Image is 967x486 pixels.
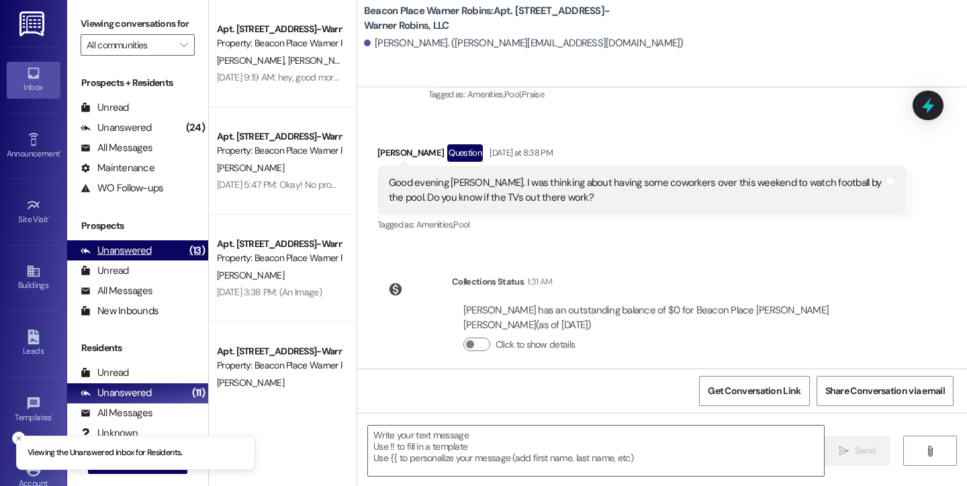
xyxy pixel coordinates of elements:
[217,36,341,50] div: Property: Beacon Place Warner Robins
[81,161,154,175] div: Maintenance
[377,144,906,166] div: [PERSON_NAME]
[364,4,633,33] b: Beacon Place Warner Robins: Apt. [STREET_ADDRESS]-Warner Robins, LLC
[7,194,60,230] a: Site Visit •
[81,264,129,278] div: Unread
[217,54,288,66] span: [PERSON_NAME]
[81,244,152,258] div: Unanswered
[486,146,553,160] div: [DATE] at 8:38 PM
[67,76,208,90] div: Prospects + Residents
[12,432,26,445] button: Close toast
[217,286,322,298] div: [DATE] 3:38 PM: (An Image)
[87,34,173,56] input: All communities
[708,384,800,398] span: Get Conversation Link
[189,383,208,403] div: (11)
[81,406,152,420] div: All Messages
[447,144,483,161] div: Question
[217,344,341,358] div: Apt. [STREET_ADDRESS]-Warner Robins, LLC
[81,386,152,400] div: Unanswered
[183,117,208,138] div: (24)
[217,71,748,83] div: [DATE] 9:19 AM: hey, good morning! wondering if anyone got the messages, calls, or maintenance no...
[217,22,341,36] div: Apt. [STREET_ADDRESS]-Warner Robins, LLC
[48,213,50,222] span: •
[925,446,935,456] i: 
[217,179,353,191] div: [DATE] 5:47 PM: Okay! No problem!
[81,141,152,155] div: All Messages
[453,219,469,230] span: Pool
[825,384,945,398] span: Share Conversation via email
[699,376,809,406] button: Get Conversation Link
[287,54,355,66] span: [PERSON_NAME]
[217,358,341,373] div: Property: Beacon Place Warner Robins
[496,338,575,352] label: Click to show details
[839,446,849,456] i: 
[217,144,341,158] div: Property: Beacon Place Warner Robins
[428,85,957,104] div: Tagged as:
[452,275,524,289] div: Collections Status
[416,219,454,230] span: Amenities ,
[217,251,341,265] div: Property: Beacon Place Warner Robins
[504,89,522,100] span: Pool ,
[19,11,47,36] img: ResiDesk Logo
[81,13,195,34] label: Viewing conversations for
[81,101,129,115] div: Unread
[217,377,284,389] span: [PERSON_NAME]
[81,181,163,195] div: WO Follow-ups
[67,219,208,233] div: Prospects
[463,303,894,332] div: [PERSON_NAME] has an outstanding balance of $0 for Beacon Place [PERSON_NAME] [PERSON_NAME] (as o...
[81,304,158,318] div: New Inbounds
[67,341,208,355] div: Residents
[81,366,129,380] div: Unread
[180,40,187,50] i: 
[81,121,152,135] div: Unanswered
[52,411,54,420] span: •
[7,260,60,296] a: Buildings
[377,215,906,234] div: Tagged as:
[28,447,183,459] p: Viewing the Unanswered inbox for Residents.
[467,89,505,100] span: Amenities ,
[186,240,208,261] div: (13)
[7,326,60,362] a: Leads
[522,89,544,100] span: Praise
[217,269,284,281] span: [PERSON_NAME]
[217,130,341,144] div: Apt. [STREET_ADDRESS]-Warner Robins, LLC
[60,147,62,156] span: •
[389,176,884,205] div: Good evening [PERSON_NAME]. I was thinking about having some coworkers over this weekend to watch...
[364,36,684,50] div: [PERSON_NAME]. ([PERSON_NAME][EMAIL_ADDRESS][DOMAIN_NAME])
[524,275,552,289] div: 1:31 AM
[855,444,876,458] span: Send
[217,162,284,174] span: [PERSON_NAME]
[217,237,341,251] div: Apt. [STREET_ADDRESS]-Warner Robins, LLC
[825,436,890,466] button: Send
[817,376,954,406] button: Share Conversation via email
[7,392,60,428] a: Templates •
[81,284,152,298] div: All Messages
[7,62,60,98] a: Inbox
